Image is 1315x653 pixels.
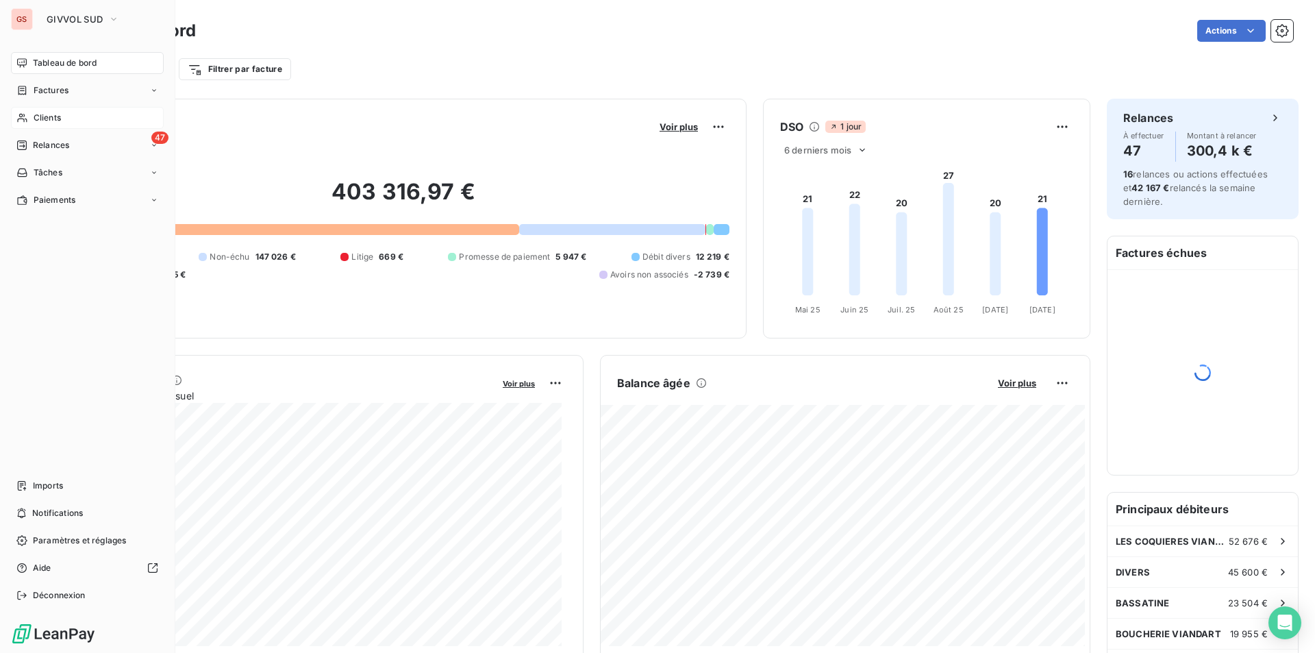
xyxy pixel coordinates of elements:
span: 6 derniers mois [784,145,851,156]
span: Voir plus [503,379,535,389]
button: Voir plus [655,121,702,133]
h6: DSO [780,119,803,135]
span: 1 jour [825,121,866,133]
span: Notifications [32,507,83,519]
h4: 300,4 k € [1187,140,1257,162]
button: Actions [1197,20,1266,42]
span: Chiffre d'affaires mensuel [77,389,493,403]
h6: Principaux débiteurs [1107,493,1298,526]
span: 42 167 € [1131,182,1169,193]
span: À effectuer [1123,132,1164,140]
span: Paiements [34,194,75,206]
span: BOUCHERIE VIANDART [1116,628,1221,639]
tspan: Mai 25 [795,305,821,315]
span: Avoirs non associés [610,269,688,281]
tspan: [DATE] [1029,305,1055,315]
a: Aide [11,557,164,579]
span: Promesse de paiement [459,251,550,263]
span: BASSATINE [1116,597,1169,608]
tspan: Juil. 25 [888,305,915,315]
h6: Factures échues [1107,236,1298,269]
h4: 47 [1123,140,1164,162]
button: Filtrer par facture [179,58,291,80]
span: Déconnexion [33,589,86,602]
h2: 403 316,97 € [77,178,729,219]
span: 669 € [379,251,403,263]
span: 23 504 € [1228,597,1268,608]
img: Logo LeanPay [11,623,96,645]
span: -2 739 € [694,269,729,281]
span: Débit divers [642,251,690,263]
span: 16 [1123,169,1133,180]
span: Clients [34,112,61,124]
span: Voir plus [998,378,1036,389]
span: Montant à relancer [1187,132,1257,140]
span: Imports [33,480,63,492]
div: Open Intercom Messenger [1268,606,1301,639]
span: 47 [151,132,168,144]
h6: Balance âgée [617,375,690,391]
span: Aide [33,562,51,574]
span: 12 219 € [696,251,729,263]
span: 52 676 € [1229,536,1268,547]
span: 5 947 € [555,251,586,263]
h6: Relances [1123,110,1173,126]
span: LES COQUIERES VIANDES [1116,536,1229,547]
span: 19 955 € [1230,628,1268,639]
span: Non-échu [210,251,249,263]
span: Factures [34,84,68,97]
span: Litige [351,251,373,263]
button: Voir plus [499,377,539,389]
span: relances ou actions effectuées et relancés la semaine dernière. [1123,169,1268,207]
button: Voir plus [994,377,1040,389]
span: Paramètres et réglages [33,534,126,547]
span: DIVERS [1116,567,1150,578]
span: 45 600 € [1228,567,1268,578]
span: Tableau de bord [33,57,97,69]
span: Tâches [34,167,62,179]
span: 147 026 € [255,251,296,263]
div: GS [11,8,33,30]
tspan: Juin 25 [840,305,868,315]
tspan: Août 25 [934,305,964,315]
span: GIVVOL SUD [47,14,103,25]
tspan: [DATE] [982,305,1008,315]
span: Relances [33,139,69,151]
span: Voir plus [660,121,698,132]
